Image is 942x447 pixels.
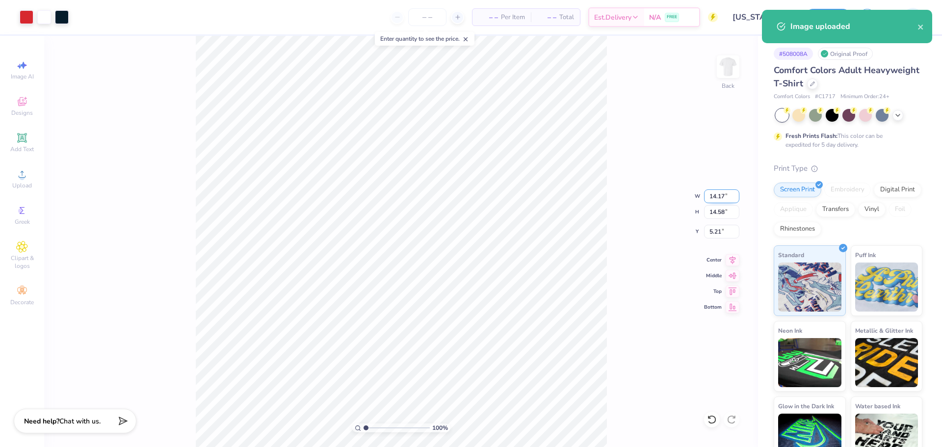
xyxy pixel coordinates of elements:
strong: Fresh Prints Flash: [785,132,837,140]
div: Original Proof [818,48,873,60]
span: Comfort Colors Adult Heavyweight T-Shirt [774,64,919,89]
span: Image AI [11,73,34,80]
span: Neon Ink [778,325,802,336]
span: Decorate [10,298,34,306]
span: Bottom [704,304,722,311]
span: # C1717 [815,93,836,101]
span: Greek [15,218,30,226]
span: FREE [667,14,677,21]
img: Puff Ink [855,263,918,312]
span: – – [537,12,556,23]
div: Digital Print [874,183,921,197]
div: This color can be expedited for 5 day delivery. [785,131,906,149]
div: Rhinestones [774,222,821,237]
div: Embroidery [824,183,871,197]
span: – – [478,12,498,23]
img: Standard [778,263,841,312]
span: Upload [12,182,32,189]
div: # 508008A [774,48,813,60]
div: Enter quantity to see the price. [375,32,474,46]
img: Back [718,57,738,77]
input: Untitled Design [725,7,797,27]
span: Minimum Order: 24 + [840,93,890,101]
div: Back [722,81,734,90]
span: Standard [778,250,804,260]
span: Designs [11,109,33,117]
span: Middle [704,272,722,279]
div: Print Type [774,163,922,174]
div: Transfers [816,202,855,217]
span: Glow in the Dark Ink [778,401,834,411]
button: close [917,21,924,32]
div: Image uploaded [790,21,917,32]
span: Center [704,257,722,263]
span: Comfort Colors [774,93,810,101]
span: Total [559,12,574,23]
div: Screen Print [774,183,821,197]
span: Est. Delivery [594,12,631,23]
div: Applique [774,202,813,217]
span: 100 % [432,423,448,432]
span: Clipart & logos [5,254,39,270]
div: Foil [889,202,912,217]
div: Vinyl [858,202,886,217]
img: Neon Ink [778,338,841,387]
span: N/A [649,12,661,23]
span: Water based Ink [855,401,900,411]
span: Chat with us. [59,417,101,426]
span: Per Item [501,12,525,23]
input: – – [408,8,446,26]
strong: Need help? [24,417,59,426]
span: Top [704,288,722,295]
span: Puff Ink [855,250,876,260]
span: Add Text [10,145,34,153]
span: Metallic & Glitter Ink [855,325,913,336]
img: Metallic & Glitter Ink [855,338,918,387]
